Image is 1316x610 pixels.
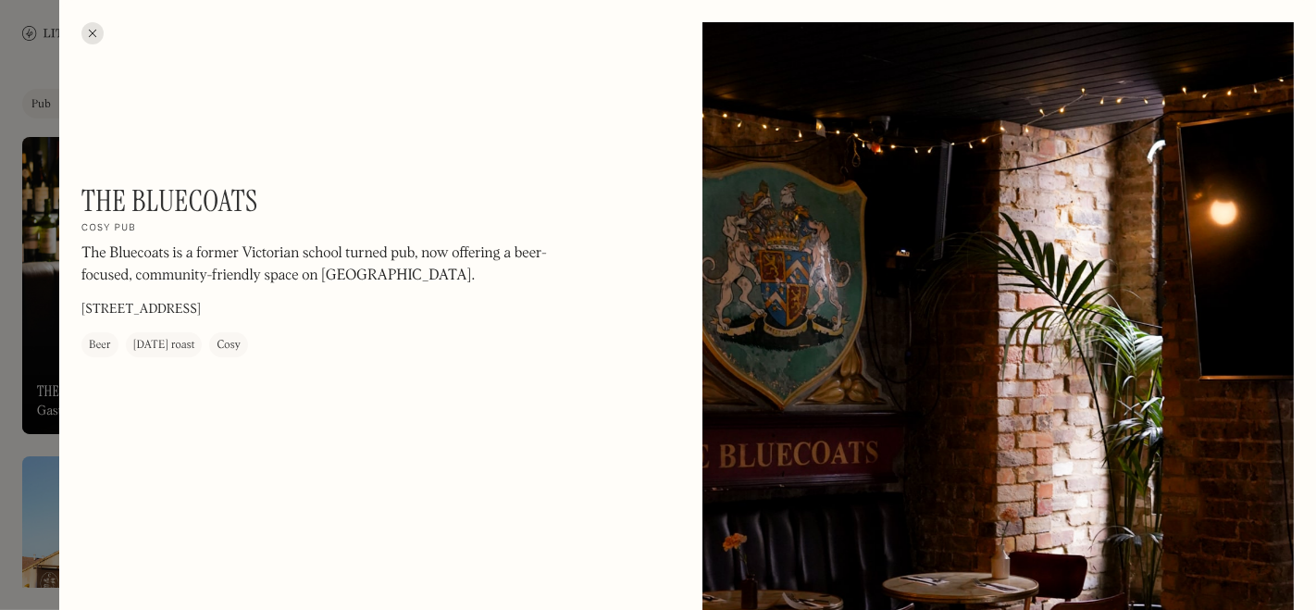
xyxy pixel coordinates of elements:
[81,183,258,218] h1: The Bluecoats
[81,300,201,319] p: [STREET_ADDRESS]
[81,222,136,235] h2: Cosy pub
[217,336,240,355] div: Cosy
[81,243,581,287] p: The Bluecoats is a former Victorian school turned pub, now offering a beer-focused, community-fri...
[89,336,111,355] div: Beer
[133,336,195,355] div: [DATE] roast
